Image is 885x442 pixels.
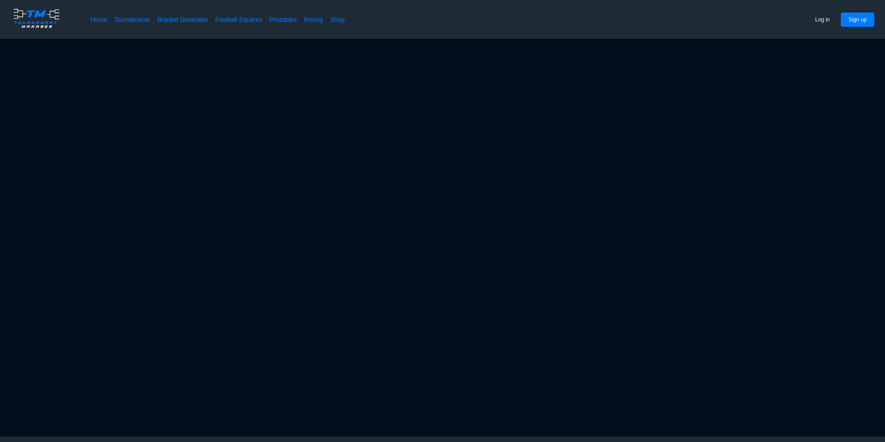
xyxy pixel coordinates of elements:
[304,15,323,24] a: Pricing
[808,13,838,27] button: Log in
[114,15,150,24] a: Tournaments
[91,15,107,24] a: Home
[841,13,874,27] button: Sign up
[11,7,62,29] img: logo.ffa97a18e3bf2c7d.png
[269,15,297,24] a: Printables
[215,15,262,24] a: Football Squares
[157,15,208,24] a: Bracket Generator
[330,15,345,24] a: Shop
